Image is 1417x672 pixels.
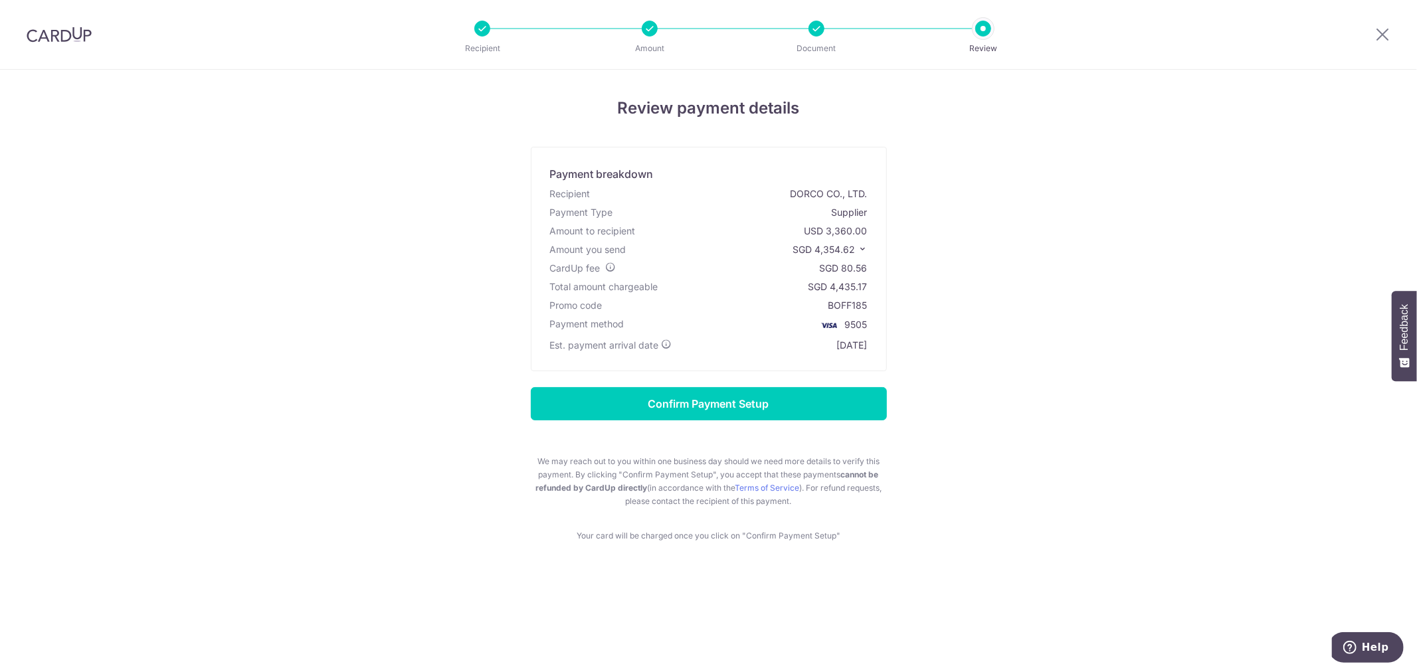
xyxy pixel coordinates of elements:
img: CardUp [27,27,92,42]
p: We may reach out to you within one business day should we need more details to verify this paymen... [531,455,887,508]
span: translation missing: en.account_steps.new_confirm_form.xb_payment.header.payment_type [550,207,613,218]
p: Recipient [433,42,531,55]
div: SGD 4,435.17 [808,280,868,294]
div: Recipient [550,187,591,201]
span: Total amount chargeable [550,281,658,292]
p: SGD 4,354.62 [793,243,868,256]
p: Your card will be charged once you click on "Confirm Payment Setup" [531,529,887,543]
div: Amount to recipient [550,224,636,238]
div: [DATE] [837,339,868,352]
span: 9505 [845,319,868,330]
span: Feedback [1398,304,1410,351]
div: Payment breakdown [550,166,654,182]
div: BOFF185 [828,299,868,312]
button: Feedback - Show survey [1392,291,1417,381]
span: CardUp fee [550,262,601,274]
div: Amount you send [550,243,626,256]
div: Est. payment arrival date [550,339,672,352]
div: USD 3,360.00 [804,224,868,238]
div: Supplier [832,206,868,219]
iframe: Opens a widget where you can find more information [1332,632,1404,665]
p: Review [934,42,1032,55]
div: SGD 80.56 [820,262,868,275]
div: Promo code [550,299,603,312]
span: SGD 4,354.62 [793,244,856,255]
p: Document [767,42,866,55]
p: Amount [601,42,699,55]
div: DORCO CO., LTD. [791,187,868,201]
img: <span class="translation_missing" title="translation missing: en.account_steps.new_confirm_form.b... [816,317,842,333]
input: Confirm Payment Setup [531,387,887,420]
div: Payment method [550,317,624,333]
a: Terms of Service [735,483,799,493]
h4: Review payment details [320,96,1097,120]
